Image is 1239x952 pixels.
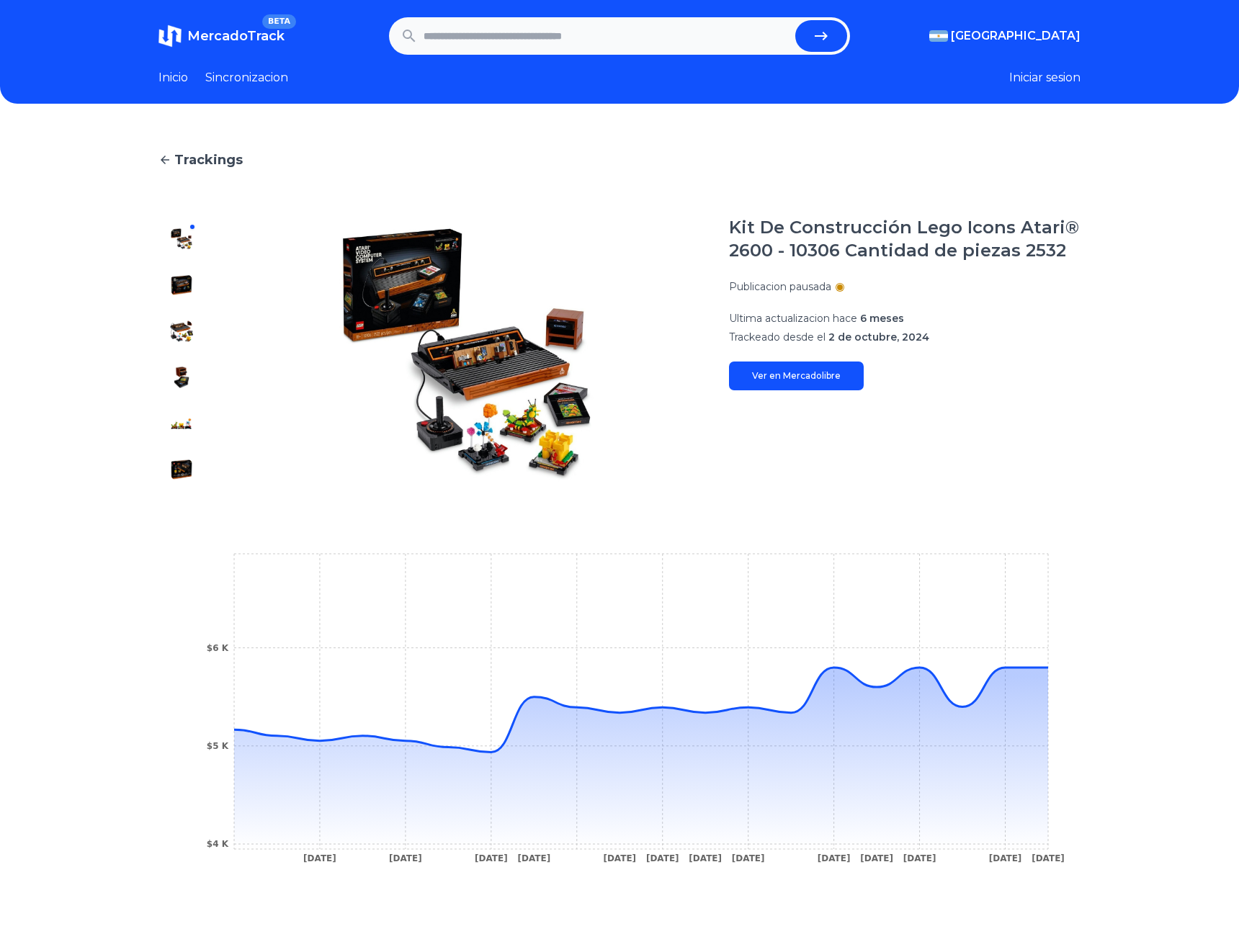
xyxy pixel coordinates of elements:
img: Kit De Construcción Lego Icons Atari® 2600 - 10306 Cantidad de piezas 2532 [170,458,193,481]
span: Ultima actualizacion hace [729,312,857,325]
button: [GEOGRAPHIC_DATA] [929,27,1081,45]
tspan: [DATE] [646,853,679,863]
tspan: [DATE] [860,853,893,863]
img: Kit De Construcción Lego Icons Atari® 2600 - 10306 Cantidad de piezas 2532 [170,366,193,389]
a: Inicio [158,69,188,86]
tspan: [DATE] [475,853,508,863]
tspan: [DATE] [818,853,851,863]
img: Kit De Construcción Lego Icons Atari® 2600 - 10306 Cantidad de piezas 2532 [170,412,193,435]
img: Kit De Construcción Lego Icons Atari® 2600 - 10306 Cantidad de piezas 2532 [233,216,700,493]
span: Trackings [174,150,243,170]
tspan: $5 K [207,741,229,751]
span: 6 meses [860,312,904,325]
img: MercadoTrack [158,24,182,48]
a: Trackings [158,150,1081,170]
a: Ver en Mercadolibre [729,362,864,390]
tspan: [DATE] [989,853,1022,863]
p: Publicacion pausada [729,279,831,294]
img: Kit De Construcción Lego Icons Atari® 2600 - 10306 Cantidad de piezas 2532 [170,228,193,251]
tspan: [DATE] [903,853,936,863]
span: 2 de octubre, 2024 [828,331,929,343]
button: Iniciar sesion [1009,69,1081,86]
img: Argentina [929,30,948,42]
span: Trackeado desde el [729,331,826,343]
span: BETA [262,14,296,29]
tspan: [DATE] [517,853,550,863]
span: MercadoTrack [187,28,285,44]
tspan: $4 K [207,839,229,849]
img: Kit De Construcción Lego Icons Atari® 2600 - 10306 Cantidad de piezas 2532 [170,274,193,297]
h1: Kit De Construcción Lego Icons Atari® 2600 - 10306 Cantidad de piezas 2532 [729,216,1081,262]
tspan: $6 K [207,643,229,653]
span: [GEOGRAPHIC_DATA] [951,27,1081,45]
a: Sincronizacion [205,69,288,86]
a: MercadoTrackBETA [158,24,285,48]
tspan: [DATE] [303,853,336,863]
tspan: [DATE] [1032,853,1065,863]
tspan: [DATE] [732,853,765,863]
tspan: [DATE] [689,853,722,863]
tspan: [DATE] [389,853,422,863]
img: Kit De Construcción Lego Icons Atari® 2600 - 10306 Cantidad de piezas 2532 [170,320,193,343]
tspan: [DATE] [603,853,636,863]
